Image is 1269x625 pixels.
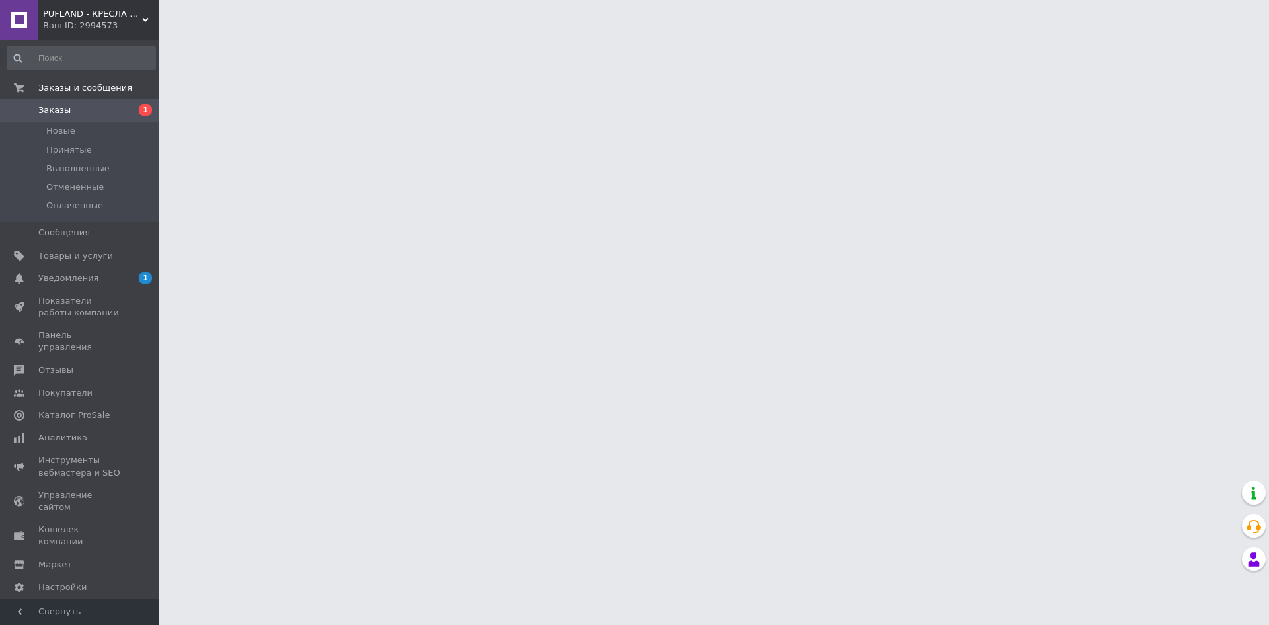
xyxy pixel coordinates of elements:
span: 1 [139,272,152,284]
span: Товары и услуги [38,250,113,262]
span: Кошелек компании [38,524,122,548]
span: Выполненные [46,163,110,175]
span: Уведомления [38,272,98,284]
span: Заказы [38,104,71,116]
span: Принятые [46,144,92,156]
div: Ваш ID: 2994573 [43,20,159,32]
span: Инструменты вебмастера и SEO [38,454,122,478]
span: PUFLAND - КРЕСЛА МЕШКИ ОТ ПРОИЗВОДИТЕЛЯ С ГАРАНТИЕЙ [43,8,142,20]
span: Панель управления [38,329,122,353]
span: 1 [139,104,152,116]
span: Оплаченные [46,200,103,212]
span: Аналитика [38,432,87,444]
span: Отзывы [38,364,73,376]
span: Покупатели [38,387,93,399]
span: Заказы и сообщения [38,82,132,94]
span: Новые [46,125,75,137]
span: Маркет [38,559,72,571]
input: Поиск [7,46,156,70]
span: Настройки [38,581,87,593]
span: Каталог ProSale [38,409,110,421]
span: Управление сайтом [38,489,122,513]
span: Показатели работы компании [38,295,122,319]
span: Отмененные [46,181,104,193]
span: Сообщения [38,227,90,239]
